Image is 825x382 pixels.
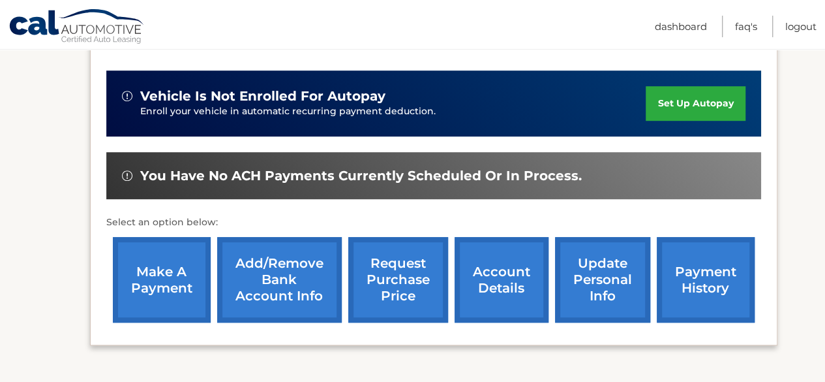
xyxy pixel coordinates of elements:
[735,16,757,37] a: FAQ's
[8,8,145,46] a: Cal Automotive
[106,215,761,231] p: Select an option below:
[140,168,582,184] span: You have no ACH payments currently scheduled or in process.
[140,104,646,119] p: Enroll your vehicle in automatic recurring payment deduction.
[122,170,132,181] img: alert-white.svg
[122,91,132,101] img: alert-white.svg
[657,237,755,323] a: payment history
[655,16,707,37] a: Dashboard
[646,86,745,121] a: set up autopay
[140,88,385,104] span: vehicle is not enrolled for autopay
[785,16,817,37] a: Logout
[555,237,650,323] a: update personal info
[113,237,211,323] a: make a payment
[217,237,342,323] a: Add/Remove bank account info
[455,237,548,323] a: account details
[348,237,448,323] a: request purchase price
